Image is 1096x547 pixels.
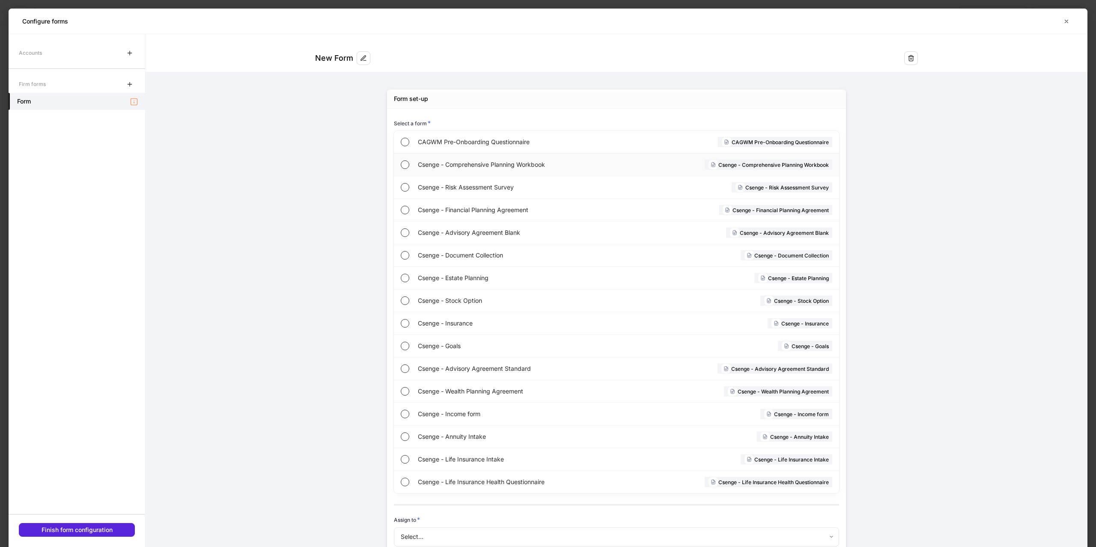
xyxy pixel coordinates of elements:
span: Csenge - Wealth Planning Agreement [418,387,617,396]
div: Csenge - Stock Option [760,296,832,306]
div: Csenge - Advisory Agreement Blank [726,228,832,238]
span: Csenge - Insurance [418,319,614,328]
div: Csenge - Life Insurance Health Questionnaire [705,477,832,487]
div: Accounts [19,45,42,60]
div: Csenge - Wealth Planning Agreement [724,386,832,396]
span: Csenge - Risk Assessment Survey [418,183,616,192]
span: Csenge - Goals [418,342,613,350]
div: New Form [315,53,353,63]
div: Firm forms [19,77,46,92]
span: Csenge - Income form [418,410,614,418]
div: Csenge - Income form [760,409,832,419]
div: Finish form configuration [42,527,113,533]
div: Select... [394,527,839,546]
h5: Form [17,97,31,106]
h6: Select a form [394,119,431,127]
span: Csenge - Annuity Intake [418,432,614,441]
span: Csenge - Financial Planning Agreement [418,206,617,214]
span: Csenge - Advisory Agreement Blank [418,228,616,237]
h6: Assign to [394,515,420,524]
a: Form [9,93,145,110]
span: Csenge - Life Insurance Health Questionnaire [418,478,618,486]
span: Csenge - Stock Option [418,296,614,305]
div: Form set-up [394,95,428,103]
div: Csenge - Risk Assessment Survey [732,182,832,192]
h5: Configure forms [22,17,68,26]
div: Csenge - Estate Planning [754,273,832,283]
div: Csenge - Life Insurance Intake [741,454,832,464]
span: Csenge - Comprehensive Planning Workbook [418,160,618,169]
div: Csenge - Goals [778,341,832,351]
div: Csenge - Financial Planning Agreement [719,205,832,215]
span: Csenge - Document Collection [418,251,615,260]
div: Csenge - Comprehensive Planning Workbook [705,160,832,170]
div: Csenge - Advisory Agreement Standard [718,364,832,374]
div: Csenge - Insurance [768,318,832,328]
span: Csenge - Life Insurance Intake [418,455,616,464]
div: CAGWM Pre-Onboarding Questionnaire [718,137,832,147]
span: Csenge - Advisory Agreement Standard [418,364,617,373]
button: Finish form configuration [19,523,135,537]
div: Csenge - Document Collection [741,250,832,260]
div: Csenge - Annuity Intake [756,432,832,442]
span: Csenge - Estate Planning [418,274,615,282]
span: CAGWM Pre-Onboarding Questionnaire [418,138,617,146]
